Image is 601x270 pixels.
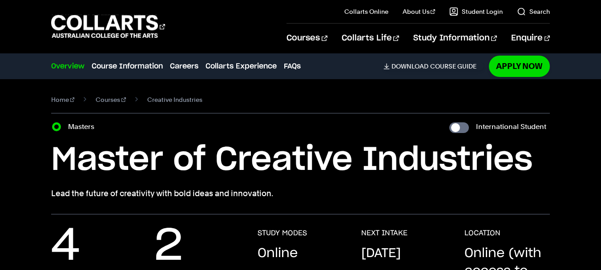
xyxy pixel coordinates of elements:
[476,121,546,133] label: International Student
[51,93,75,106] a: Home
[206,61,277,72] a: Collarts Experience
[51,187,550,200] p: Lead the future of creativity with bold ideas and innovation.
[51,61,85,72] a: Overview
[361,229,407,238] h3: NEXT INTAKE
[413,24,497,53] a: Study Information
[284,61,301,72] a: FAQs
[383,62,484,70] a: DownloadCourse Guide
[511,24,550,53] a: Enquire
[344,7,388,16] a: Collarts Online
[170,61,198,72] a: Careers
[258,229,307,238] h3: STUDY MODES
[92,61,163,72] a: Course Information
[464,229,500,238] h3: LOCATION
[517,7,550,16] a: Search
[342,24,399,53] a: Collarts Life
[154,229,183,264] p: 2
[403,7,436,16] a: About Us
[147,93,202,106] span: Creative Industries
[361,245,401,262] p: [DATE]
[286,24,327,53] a: Courses
[96,93,126,106] a: Courses
[489,56,550,77] a: Apply Now
[51,229,80,264] p: 4
[258,245,298,262] p: Online
[68,121,100,133] label: Masters
[449,7,503,16] a: Student Login
[51,14,165,39] div: Go to homepage
[391,62,428,70] span: Download
[51,140,550,180] h1: Master of Creative Industries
